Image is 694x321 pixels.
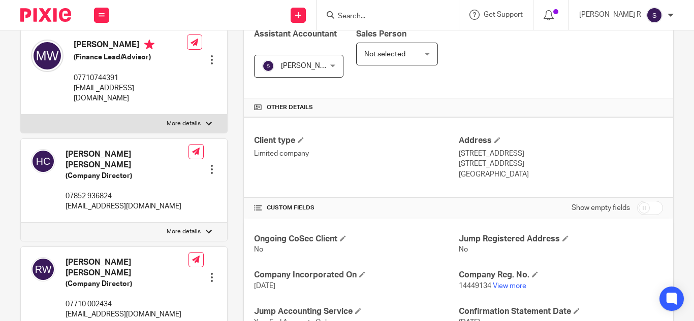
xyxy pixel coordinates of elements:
[364,51,405,58] span: Not selected
[31,149,55,173] img: svg%3E
[144,40,154,50] i: Primary
[74,40,187,52] h4: [PERSON_NAME]
[74,52,187,62] h5: (Finance Lead/Advisor)
[356,30,406,38] span: Sales Person
[167,120,201,128] p: More details
[31,40,64,72] img: svg%3E
[459,169,663,180] p: [GEOGRAPHIC_DATA]
[337,12,428,21] input: Search
[267,103,313,112] span: Other details
[66,171,188,181] h5: (Company Director)
[254,282,275,290] span: [DATE]
[66,299,188,309] p: 07710 002434
[66,149,188,171] h4: [PERSON_NAME] [PERSON_NAME]
[281,62,343,69] span: [PERSON_NAME] R
[459,149,663,159] p: [STREET_ADDRESS]
[459,282,491,290] span: 14449134
[254,306,458,317] h4: Jump Accounting Service
[20,8,71,22] img: Pixie
[31,257,55,281] img: svg%3E
[66,309,188,319] p: [EMAIL_ADDRESS][DOMAIN_NAME]
[484,11,523,18] span: Get Support
[459,159,663,169] p: [STREET_ADDRESS]
[459,246,468,253] span: No
[254,204,458,212] h4: CUSTOM FIELDS
[254,246,263,253] span: No
[66,257,188,279] h4: [PERSON_NAME] [PERSON_NAME]
[74,73,187,83] p: 07710744391
[493,282,526,290] a: View more
[254,270,458,280] h4: Company Incorporated On
[66,191,188,201] p: 07852 936824
[459,306,663,317] h4: Confirmation Statement Date
[459,135,663,146] h4: Address
[254,149,458,159] p: Limited company
[254,234,458,244] h4: Ongoing CoSec Client
[459,234,663,244] h4: Jump Registered Address
[66,279,188,289] h5: (Company Director)
[167,228,201,236] p: More details
[579,10,641,20] p: [PERSON_NAME] R
[254,135,458,146] h4: Client type
[459,270,663,280] h4: Company Reg. No.
[254,30,337,38] span: Assistant Accountant
[66,201,188,211] p: [EMAIL_ADDRESS][DOMAIN_NAME]
[262,60,274,72] img: svg%3E
[572,203,630,213] label: Show empty fields
[646,7,663,23] img: svg%3E
[74,83,187,104] p: [EMAIL_ADDRESS][DOMAIN_NAME]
